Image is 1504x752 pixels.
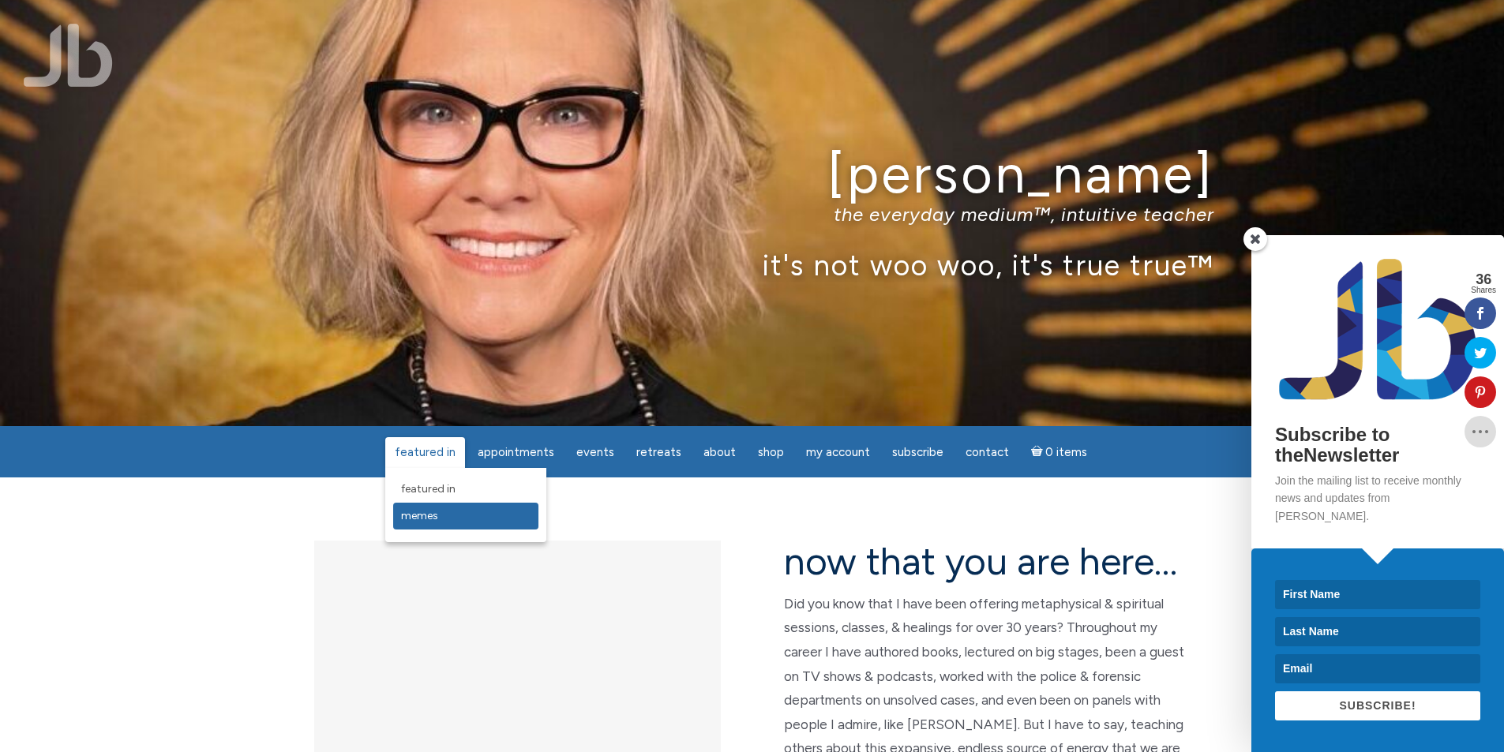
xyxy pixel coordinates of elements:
[956,437,1018,468] a: Contact
[694,437,745,468] a: About
[478,445,554,459] span: Appointments
[883,437,953,468] a: Subscribe
[1031,445,1046,459] i: Cart
[966,445,1009,459] span: Contact
[1022,436,1097,468] a: Cart0 items
[627,437,691,468] a: Retreats
[758,445,784,459] span: Shop
[291,248,1214,282] p: it's not woo woo, it's true true™
[401,509,438,522] span: Memes
[703,445,736,459] span: About
[784,541,1191,582] h2: now that you are here…
[1471,272,1496,286] span: 36
[1275,580,1480,609] input: First Name
[291,144,1214,204] h1: [PERSON_NAME]
[1275,472,1480,525] p: Join the mailing list to receive monthly news and updates from [PERSON_NAME].
[24,24,113,87] img: Jamie Butler. The Everyday Medium
[1275,691,1480,720] button: SUBSCRIBE!
[806,445,870,459] span: My Account
[748,437,793,468] a: Shop
[576,445,614,459] span: Events
[291,203,1214,226] p: the everyday medium™, intuitive teacher
[393,503,538,529] a: Memes
[401,482,456,496] span: featured in
[1275,617,1480,646] input: Last Name
[1275,654,1480,683] input: Email
[1471,286,1496,294] span: Shares
[636,445,681,459] span: Retreats
[385,437,465,468] a: featured in
[567,437,624,468] a: Events
[1275,425,1480,466] h2: Subscribe to theNewsletter
[892,445,943,459] span: Subscribe
[395,445,456,459] span: featured in
[1339,699,1416,712] span: SUBSCRIBE!
[797,437,880,468] a: My Account
[1045,447,1087,458] span: 0 items
[468,437,564,468] a: Appointments
[393,476,538,503] a: featured in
